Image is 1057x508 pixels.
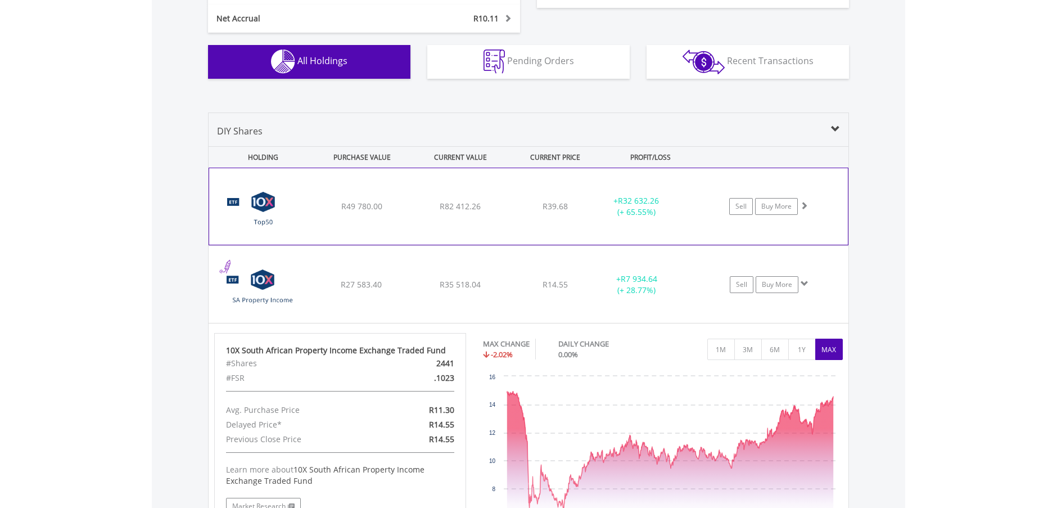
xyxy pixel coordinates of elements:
[381,356,463,371] div: 2441
[218,371,381,385] div: #FSR
[683,50,725,74] img: transactions-zar-wht.png
[594,195,679,218] div: + (+ 65.55%)
[489,374,496,380] text: 16
[381,371,463,385] div: .1023
[484,50,505,74] img: pending_instructions-wht.png
[209,147,311,168] div: HOLDING
[429,434,454,444] span: R14.55
[511,147,600,168] div: CURRENT PRICE
[217,125,263,137] span: DIY Shares
[730,276,753,293] a: Sell
[755,198,798,215] a: Buy More
[761,339,789,360] button: 6M
[341,201,382,212] span: R49 780.00
[618,195,659,206] span: R32 632.26
[489,402,496,408] text: 14
[271,50,295,74] img: holdings-wht.png
[473,13,499,24] span: R10.11
[429,419,454,430] span: R14.55
[218,432,381,447] div: Previous Close Price
[756,276,798,293] a: Buy More
[429,404,454,415] span: R11.30
[491,349,513,359] span: -2.02%
[218,356,381,371] div: #Shares
[226,345,454,356] div: 10X South African Property Income Exchange Traded Fund
[483,339,530,349] div: MAX CHANGE
[788,339,816,360] button: 1Y
[558,339,648,349] div: DAILY CHANGE
[440,201,481,212] span: R82 412.26
[729,198,753,215] a: Sell
[214,260,311,320] img: TFSA.CSPROP.png
[314,147,410,168] div: PURCHASE VALUE
[427,45,630,79] button: Pending Orders
[215,182,311,242] img: TFSA.CTOP50.png
[558,349,578,359] span: 0.00%
[647,45,849,79] button: Recent Transactions
[507,55,574,67] span: Pending Orders
[493,486,496,492] text: 8
[734,339,762,360] button: 3M
[727,55,814,67] span: Recent Transactions
[594,273,679,296] div: + (+ 28.77%)
[208,13,390,24] div: Net Accrual
[297,55,347,67] span: All Holdings
[341,279,382,290] span: R27 583.40
[621,273,657,284] span: R7 934.64
[218,403,381,417] div: Avg. Purchase Price
[412,147,508,168] div: CURRENT VALUE
[543,201,568,212] span: R39.68
[543,279,568,290] span: R14.55
[489,458,496,464] text: 10
[707,339,735,360] button: 1M
[489,430,496,436] text: 12
[815,339,843,360] button: MAX
[602,147,698,168] div: PROFIT/LOSS
[440,279,481,290] span: R35 518.04
[226,464,424,486] span: 10X South African Property Income Exchange Traded Fund
[218,417,381,432] div: Delayed Price*
[208,45,410,79] button: All Holdings
[226,464,454,487] div: Learn more about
